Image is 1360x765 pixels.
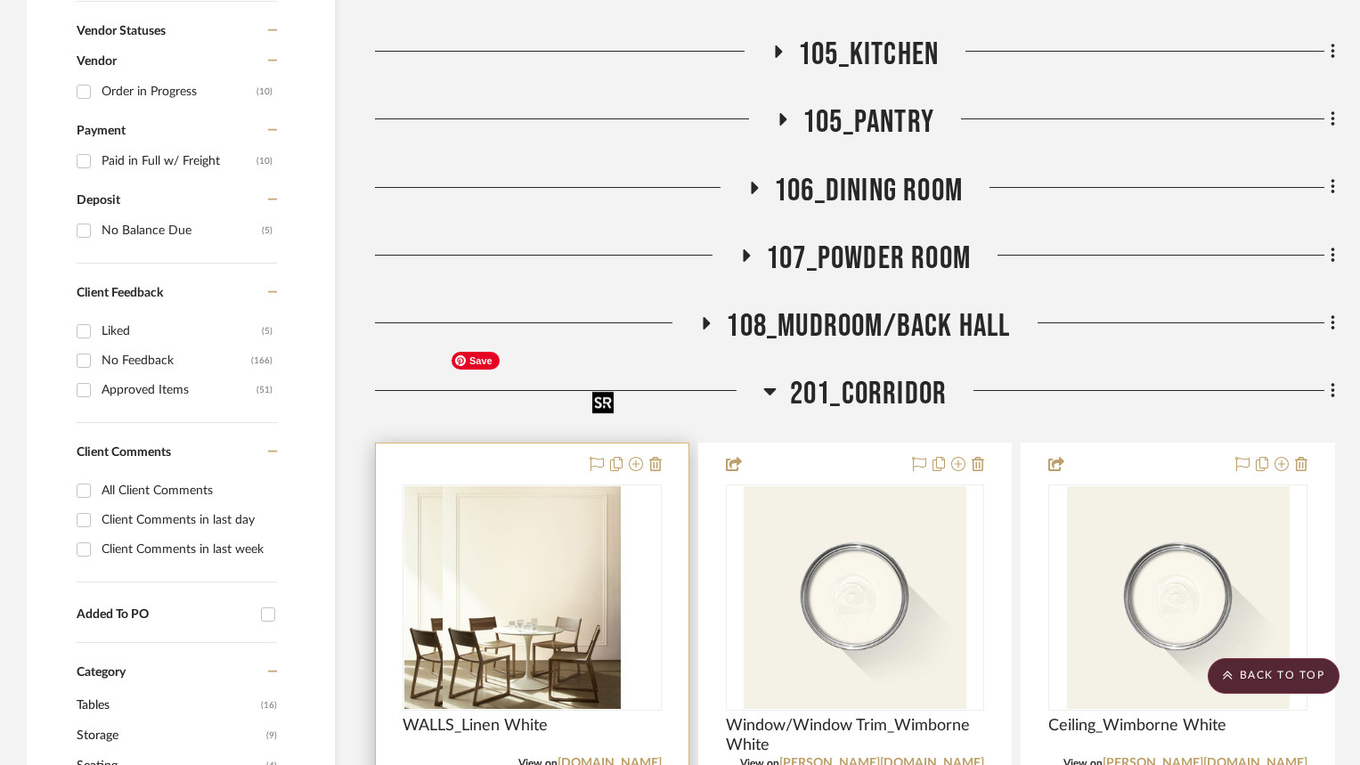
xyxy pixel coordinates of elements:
[257,77,273,106] div: (10)
[726,716,985,755] span: Window/Window Trim_Wimborne White
[77,287,163,299] span: Client Feedback
[1067,486,1290,709] img: Ceiling_Wimborne White
[102,77,257,106] div: Order in Progress
[77,194,120,207] span: Deposit
[102,535,273,564] div: Client Comments in last week
[798,36,939,74] span: 105_Kitchen
[1208,658,1340,694] scroll-to-top-button: BACK TO TOP
[403,716,548,736] span: WALLS_Linen White
[102,216,262,245] div: No Balance Due
[744,486,966,709] img: Window/Window Trim_Wimborne White
[102,317,262,346] div: Liked
[77,607,252,623] div: Added To PO
[77,55,117,68] span: Vendor
[77,25,166,37] span: Vendor Statuses
[102,506,273,534] div: Client Comments in last day
[262,216,273,245] div: (5)
[77,720,262,751] span: Storage
[77,665,126,680] span: Category
[102,346,251,375] div: No Feedback
[774,172,963,210] span: 106_Dining Room
[102,147,257,175] div: Paid in Full w/ Freight
[251,346,273,375] div: (166)
[262,317,273,346] div: (5)
[77,125,126,137] span: Payment
[257,147,273,175] div: (10)
[102,376,257,404] div: Approved Items
[77,446,171,459] span: Client Comments
[802,103,934,142] span: 105_Pantry
[766,240,971,278] span: 107_Powder Room
[727,485,984,710] div: 0
[257,376,273,404] div: (51)
[102,476,273,505] div: All Client Comments
[726,307,1010,346] span: 108_Mudroom/Back Hall
[452,352,500,370] span: Save
[443,486,621,709] img: WALLS_Linen White
[1048,716,1226,736] span: Ceiling_Wimborne White
[266,721,277,750] span: (9)
[261,691,277,720] span: (16)
[790,375,947,413] span: 201_Corridor
[77,690,257,720] span: Tables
